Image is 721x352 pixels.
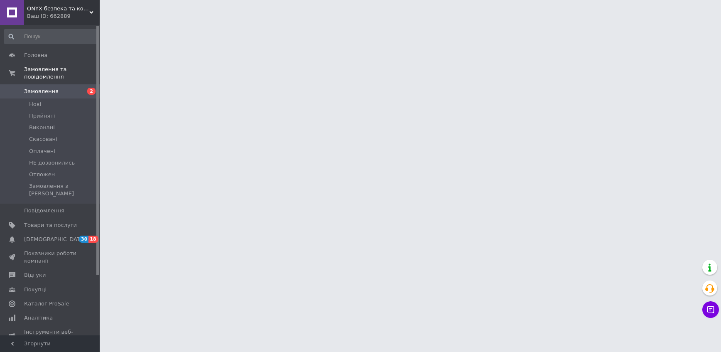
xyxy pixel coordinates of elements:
[29,148,55,155] span: Оплачені
[88,236,98,243] span: 18
[24,271,46,279] span: Відгуки
[24,236,86,243] span: [DEMOGRAPHIC_DATA]
[29,159,75,167] span: НЕ дозвонились
[27,12,100,20] div: Ваш ID: 662889
[79,236,88,243] span: 30
[24,314,53,322] span: Аналітика
[24,328,77,343] span: Інструменти веб-майстра та SEO
[29,182,97,197] span: Замовлення з [PERSON_NAME]
[24,286,47,293] span: Покупці
[24,250,77,265] span: Показники роботи компанії
[24,300,69,308] span: Каталог ProSale
[29,124,55,131] span: Виконані
[29,112,55,120] span: Прийняті
[24,88,59,95] span: Замовлення
[29,101,41,108] span: Нові
[4,29,98,44] input: Пошук
[24,52,47,59] span: Головна
[87,88,96,95] span: 2
[29,135,57,143] span: Скасовані
[29,171,55,178] span: Отложен
[24,66,100,81] span: Замовлення та повідомлення
[27,5,89,12] span: ONYX безпека та комфорт
[24,207,64,214] span: Повідомлення
[24,222,77,229] span: Товари та послуги
[702,301,719,318] button: Чат з покупцем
